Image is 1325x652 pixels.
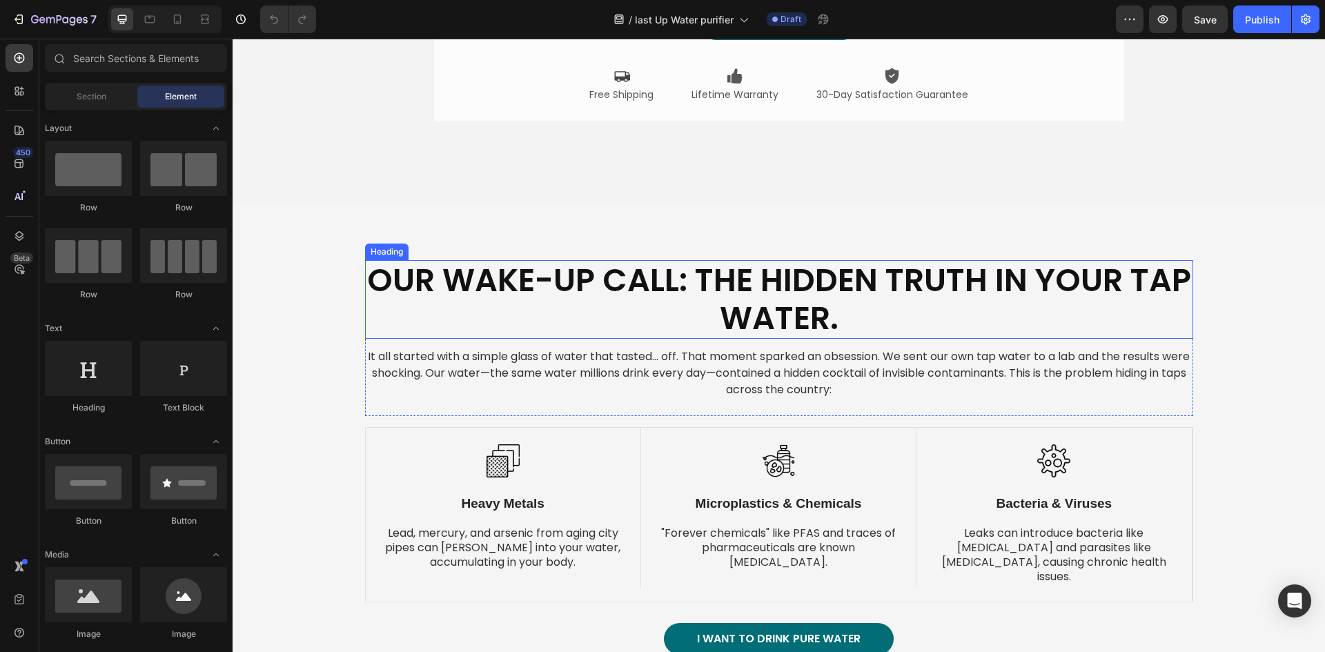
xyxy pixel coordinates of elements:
[45,402,132,414] div: Heading
[140,515,227,527] div: Button
[45,322,62,335] span: Text
[1245,12,1279,27] div: Publish
[635,12,734,27] span: last Up Water purifier
[629,12,632,27] span: /
[135,207,173,219] div: Heading
[431,584,661,616] a: I WANT TO DRINK PURE WATER
[140,288,227,301] div: Row
[140,628,227,640] div: Image
[77,90,106,103] span: Section
[45,288,132,301] div: Row
[260,6,316,33] div: Undo/Redo
[702,457,941,474] p: Bacteria & Viruses
[702,488,941,545] p: Leaks can introduce bacteria like [MEDICAL_DATA] and parasites like [MEDICAL_DATA], causing chron...
[529,406,562,439] img: Alt Image
[134,310,959,359] p: It all started with a simple glass of water that tasted... off. That moment sparked an obsession....
[584,50,736,62] p: 30-Day Satisfaction Guarantee
[1278,584,1311,618] div: Open Intercom Messenger
[45,435,70,448] span: Button
[1182,6,1228,33] button: Save
[357,50,421,62] p: Free Shipping
[459,50,546,62] p: Lifetime Warranty
[6,6,103,33] button: 7
[90,11,97,28] p: 7
[45,515,132,527] div: Button
[13,147,33,158] div: 450
[151,457,390,474] p: Heavy Metals
[45,122,72,135] span: Layout
[781,13,801,26] span: Draft
[132,221,961,300] h2: Our Wake-Up Call: The Hidden Truth in Your Tap Water.
[426,488,665,531] p: "Forever chemicals" like PFAS and traces of pharmaceuticals are known [MEDICAL_DATA].
[45,44,227,72] input: Search Sections & Elements
[45,628,132,640] div: Image
[426,457,665,474] p: Microplastics & Chemicals
[45,201,132,214] div: Row
[1233,6,1291,33] button: Publish
[205,431,227,453] span: Toggle open
[165,90,197,103] span: Element
[151,488,390,531] p: Lead, mercury, and arsenic from aging city pipes can [PERSON_NAME] into your water, accumulating ...
[464,592,628,609] p: I WANT TO DRINK PURE WATER
[10,253,33,264] div: Beta
[1194,14,1217,26] span: Save
[205,544,227,566] span: Toggle open
[140,402,227,414] div: Text Block
[205,117,227,139] span: Toggle open
[254,406,287,439] img: Alt Image
[140,201,227,214] div: Row
[805,406,838,439] img: Alt Image
[205,317,227,339] span: Toggle open
[233,39,1325,652] iframe: Design area
[45,549,69,561] span: Media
